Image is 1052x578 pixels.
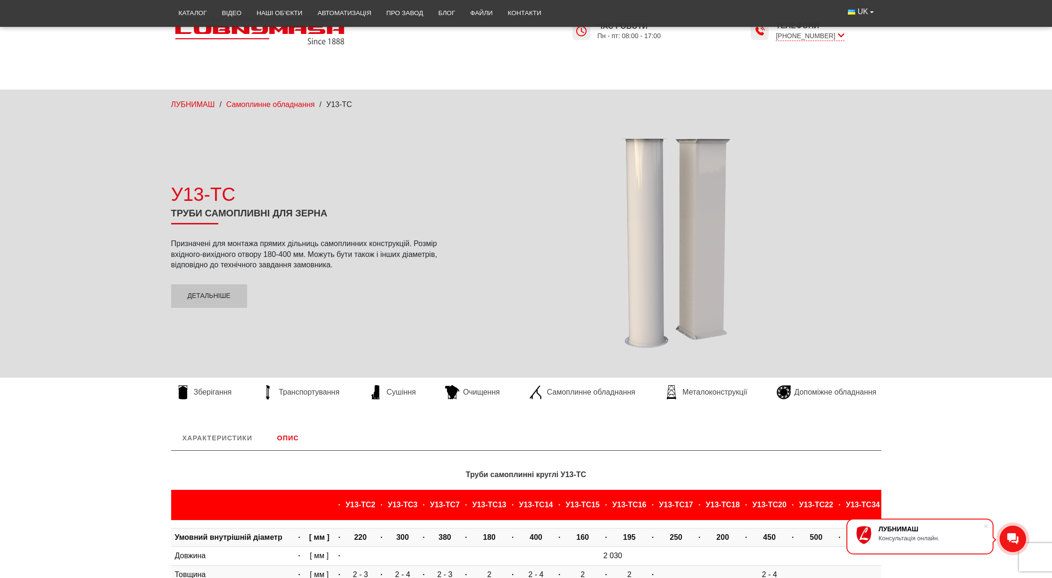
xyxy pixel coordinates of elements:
[745,533,747,541] strong: ·
[171,284,247,308] a: Детальніше
[388,501,417,509] b: У13-ТС3
[840,3,881,21] button: UK
[659,501,693,509] b: У13-ТС17
[623,533,636,541] b: 195
[354,533,367,541] b: 220
[379,3,431,24] a: Про завод
[431,3,463,24] a: Блог
[194,387,232,397] span: Зберігання
[512,533,514,541] strong: ·
[304,547,334,565] td: [ мм ]
[698,501,700,509] strong: ·
[566,501,600,509] b: У13-ТС15
[265,426,310,450] a: Опис
[772,385,881,399] a: Допоміжне обладнання
[858,7,868,17] span: UK
[792,533,794,541] strong: ·
[249,3,310,24] a: Наші об’єкти
[338,501,340,509] strong: ·
[792,501,794,509] strong: ·
[472,501,506,509] b: У13-ТС13
[381,533,382,541] strong: ·
[838,501,840,509] strong: ·
[396,533,409,541] b: 300
[763,533,776,541] b: 450
[670,533,682,541] b: 250
[298,552,300,560] strong: ·
[660,385,752,399] a: Металоконструкції
[698,533,700,541] strong: ·
[652,533,654,541] strong: ·
[848,9,855,15] img: Українська
[171,3,215,24] a: Каталог
[597,32,661,41] span: Пн - пт: 08:00 - 17:00
[799,501,833,509] b: У13-ТС22
[219,100,221,108] span: /
[838,533,840,541] strong: ·
[463,387,500,397] span: Очищення
[171,13,350,49] img: Lubnymash
[605,533,607,541] strong: ·
[465,501,467,509] strong: ·
[171,547,294,565] td: Довжина
[256,385,344,399] a: Транспортування
[524,385,640,399] a: Самоплинне обладнання
[530,533,542,541] b: 400
[605,501,607,509] strong: ·
[878,525,983,533] div: ЛУБНИМАШ
[810,533,822,541] b: 500
[613,501,646,509] b: У13-ТС16
[338,533,340,541] strong: ·
[387,387,416,397] span: Сушіння
[171,100,215,108] a: ЛУБНИМАШ
[171,426,264,450] a: Характеристики
[171,385,237,399] a: Зберігання
[558,501,560,509] strong: ·
[547,387,635,397] span: Самоплинне обладнання
[309,533,329,541] b: [ мм ]
[381,501,382,509] strong: ·
[652,501,654,509] strong: ·
[519,501,553,509] b: У13-ТС14
[175,533,282,541] b: Умовний внутрішній діаметр
[878,535,983,542] div: Консультація онлайн.
[422,533,424,541] strong: ·
[483,533,496,541] b: 180
[682,387,747,397] span: Металоконструкції
[795,387,877,397] span: Допоміжне обладнання
[338,552,340,560] strong: ·
[500,3,549,24] a: Контакти
[846,501,880,509] b: У13-ТС34
[171,239,459,270] p: Призначені для монтажа прямих дільниць самоплинних конструкцій. Розмір вхідного-вихідного отвору ...
[346,501,375,509] b: У13-ТС2
[576,25,587,37] img: Lubnymash time icon
[171,181,459,207] div: У13-ТС
[716,533,729,541] b: 200
[440,385,505,399] a: Очищення
[215,3,249,24] a: Відео
[364,385,421,399] a: Сушіння
[465,533,467,541] strong: ·
[310,3,379,24] a: Автоматизація
[226,100,315,108] a: Самоплинне обладнання
[745,501,747,509] strong: ·
[558,533,560,541] strong: ·
[319,100,321,108] span: /
[753,501,787,509] b: У13-ТС20
[466,471,586,479] strong: Труби самоплинні круглі У13-ТС
[171,207,459,224] h1: Труби самопливні для зерна
[298,533,300,541] strong: ·
[576,533,589,541] b: 160
[439,533,451,541] b: 380
[279,387,340,397] span: Транспортування
[463,3,500,24] a: Файли
[422,501,424,509] strong: ·
[754,25,765,37] img: Lubnymash time icon
[430,501,460,509] b: У13-ТС7
[326,100,352,108] span: У13-ТС
[776,31,844,41] span: [PHONE_NUMBER]
[344,547,881,565] td: 2 030
[706,501,740,509] b: У13-ТС18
